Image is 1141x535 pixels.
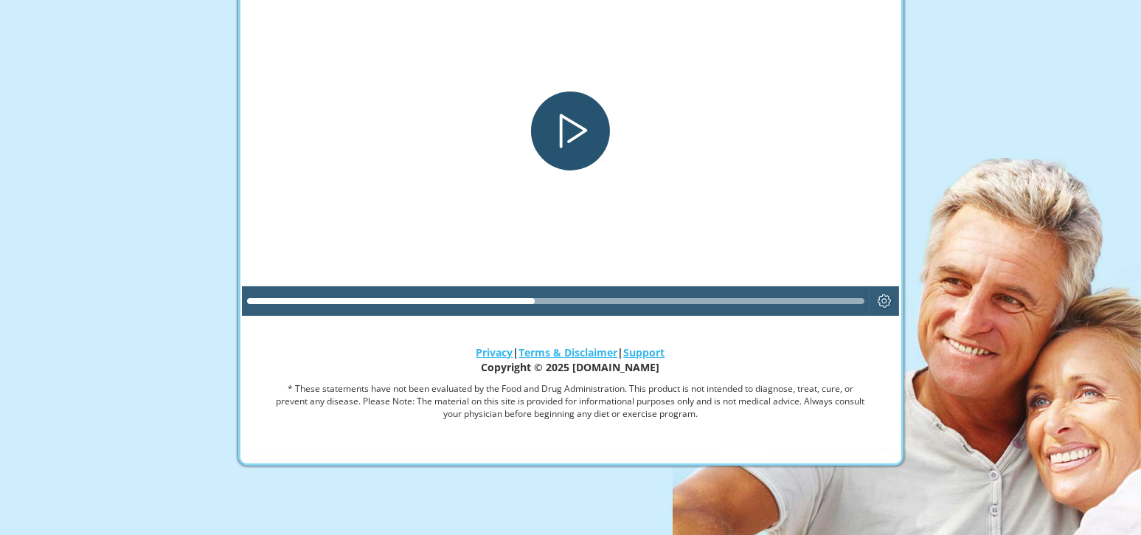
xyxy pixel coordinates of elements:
[870,286,899,316] button: Settings
[624,345,665,359] a: Support
[476,345,513,359] a: Privacy
[276,382,865,420] p: * These statements have not been evaluated by the Food and Drug Administration. This product is n...
[531,92,610,170] button: Play
[519,345,618,359] a: Terms & Disclaimer
[235,449,906,477] img: footer.png
[276,345,865,375] p: | | Copyright © 2025 [DOMAIN_NAME]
